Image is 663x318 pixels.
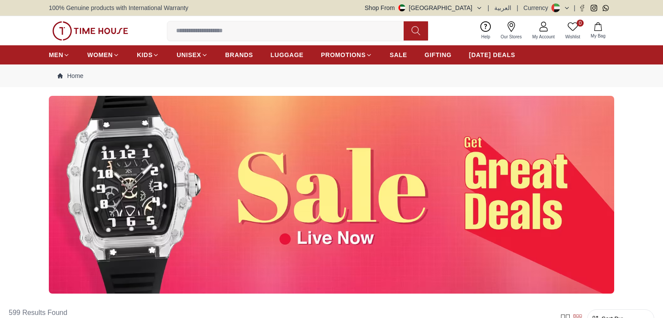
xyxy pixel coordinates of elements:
span: KIDS [137,51,153,59]
span: SALE [390,51,407,59]
a: KIDS [137,47,159,63]
span: PROMOTIONS [321,51,366,59]
span: | [574,3,575,12]
a: Instagram [591,5,597,11]
span: 100% Genuine products with International Warranty [49,3,188,12]
span: My Bag [587,33,609,39]
span: Wishlist [562,34,584,40]
a: LUGGAGE [271,47,304,63]
nav: Breadcrumb [49,64,614,87]
a: BRANDS [225,47,253,63]
span: BRANDS [225,51,253,59]
button: العربية [494,3,511,12]
span: GIFTING [425,51,452,59]
span: | [517,3,518,12]
img: United Arab Emirates [398,4,405,11]
span: Help [478,34,494,40]
button: My Bag [585,20,611,41]
span: LUGGAGE [271,51,304,59]
a: MEN [49,47,70,63]
button: Shop From[GEOGRAPHIC_DATA] [365,3,483,12]
a: Home [58,71,83,80]
a: Facebook [579,5,585,11]
a: Whatsapp [602,5,609,11]
a: PROMOTIONS [321,47,372,63]
span: 0 [577,20,584,27]
span: WOMEN [87,51,113,59]
span: | [488,3,490,12]
img: ... [49,96,614,294]
span: My Account [529,34,558,40]
a: SALE [390,47,407,63]
div: Currency [524,3,552,12]
img: ... [52,21,128,41]
span: MEN [49,51,63,59]
a: [DATE] DEALS [469,47,515,63]
a: GIFTING [425,47,452,63]
a: 0Wishlist [560,20,585,42]
a: UNISEX [177,47,207,63]
a: WOMEN [87,47,119,63]
span: UNISEX [177,51,201,59]
span: [DATE] DEALS [469,51,515,59]
span: Our Stores [497,34,525,40]
a: Our Stores [496,20,527,42]
a: Help [476,20,496,42]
